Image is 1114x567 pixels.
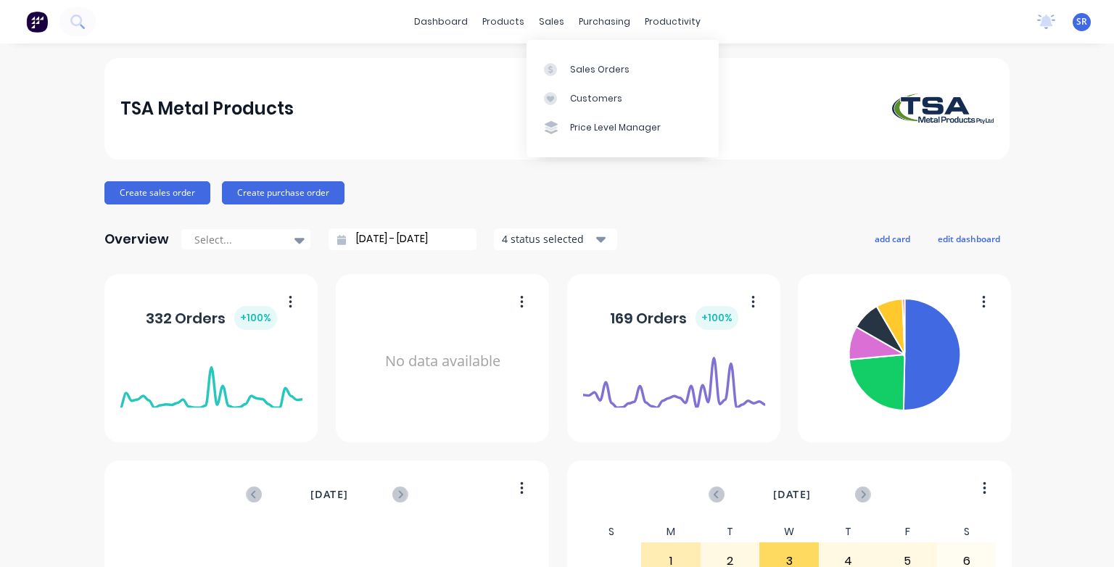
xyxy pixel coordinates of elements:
[641,521,701,542] div: M
[819,521,878,542] div: T
[527,84,719,113] a: Customers
[532,11,572,33] div: sales
[222,181,344,204] button: Create purchase order
[234,306,277,330] div: + 100 %
[310,487,348,502] span: [DATE]
[104,225,169,254] div: Overview
[638,11,708,33] div: productivity
[610,306,738,330] div: 169 Orders
[527,113,719,142] a: Price Level Manager
[570,92,622,105] div: Customers
[759,521,819,542] div: W
[120,94,294,123] div: TSA Metal Products
[582,521,642,542] div: S
[494,228,617,250] button: 4 status selected
[937,521,997,542] div: S
[865,229,920,248] button: add card
[475,11,532,33] div: products
[352,293,534,430] div: No data available
[878,521,937,542] div: F
[892,94,994,124] img: TSA Metal Products
[104,181,210,204] button: Create sales order
[502,231,593,247] div: 4 status selected
[928,229,1010,248] button: edit dashboard
[701,521,760,542] div: T
[26,11,48,33] img: Factory
[773,487,811,502] span: [DATE]
[527,54,719,83] a: Sales Orders
[570,121,661,134] div: Price Level Manager
[407,11,475,33] a: dashboard
[696,306,738,330] div: + 100 %
[1076,15,1087,28] span: SR
[570,63,630,76] div: Sales Orders
[572,11,638,33] div: purchasing
[146,306,277,330] div: 332 Orders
